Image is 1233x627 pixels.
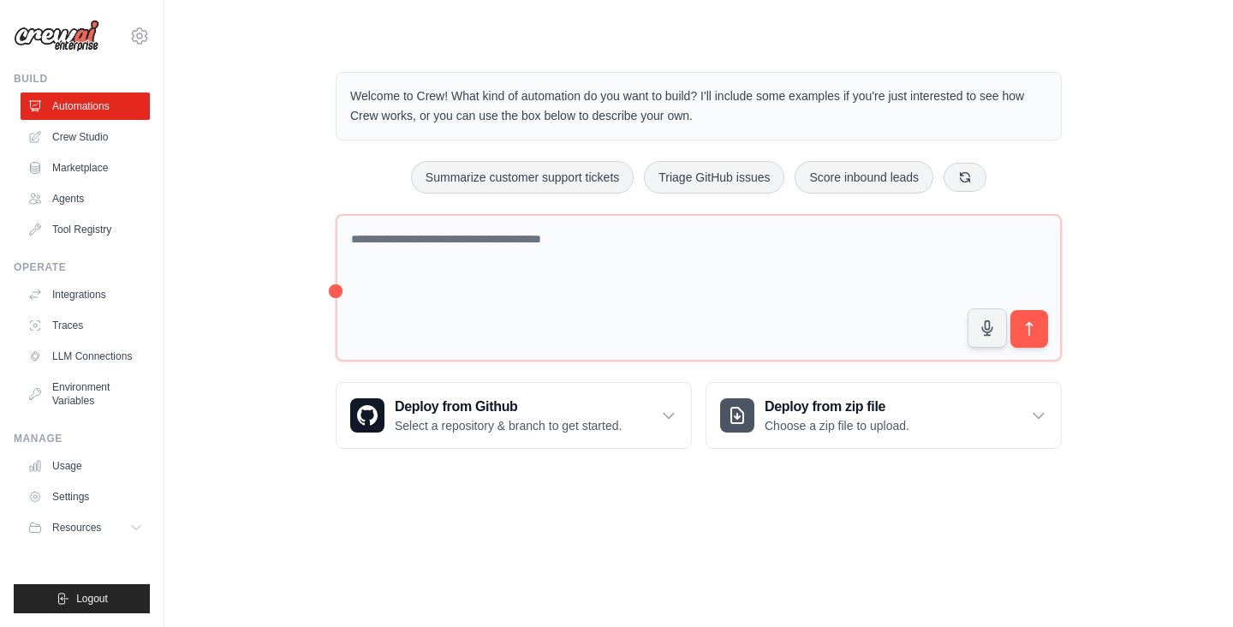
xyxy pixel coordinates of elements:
button: Logout [14,584,150,613]
a: Tool Registry [21,216,150,243]
a: LLM Connections [21,343,150,370]
a: Marketplace [21,154,150,182]
a: Integrations [21,281,150,308]
div: Build [14,72,150,86]
a: Agents [21,185,150,212]
img: Logo [14,20,99,52]
a: Environment Variables [21,373,150,415]
a: Traces [21,312,150,339]
a: Settings [21,483,150,511]
p: Choose a zip file to upload. [765,417,909,434]
button: Summarize customer support tickets [411,161,634,194]
a: Crew Studio [21,123,150,151]
h3: Deploy from Github [395,397,622,417]
p: Select a repository & branch to get started. [395,417,622,434]
button: Score inbound leads [795,161,933,194]
p: Welcome to Crew! What kind of automation do you want to build? I'll include some examples if you'... [350,87,1047,126]
div: Operate [14,260,150,274]
span: Logout [76,592,108,606]
button: Resources [21,514,150,541]
h3: Deploy from zip file [765,397,909,417]
button: Triage GitHub issues [644,161,784,194]
div: Manage [14,432,150,445]
a: Automations [21,93,150,120]
span: Resources [52,521,101,534]
a: Usage [21,452,150,480]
